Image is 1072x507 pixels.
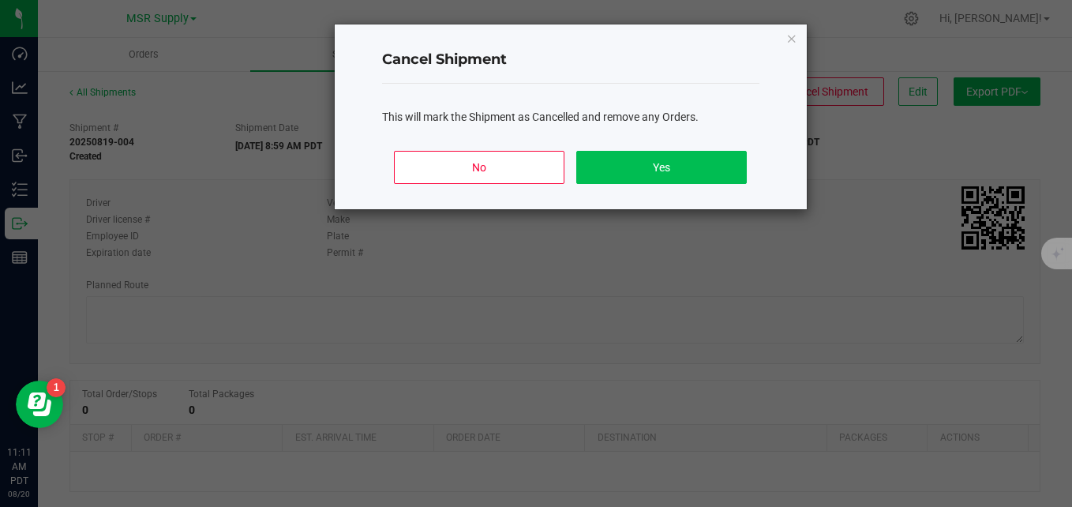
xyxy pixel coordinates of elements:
[394,151,564,184] button: No
[16,381,63,428] iframe: Resource center
[382,109,759,126] p: This will mark the Shipment as Cancelled and remove any Orders.
[382,50,759,70] h4: Cancel Shipment
[576,151,746,184] button: Yes
[47,378,66,397] iframe: Resource center unread badge
[786,28,797,47] button: Close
